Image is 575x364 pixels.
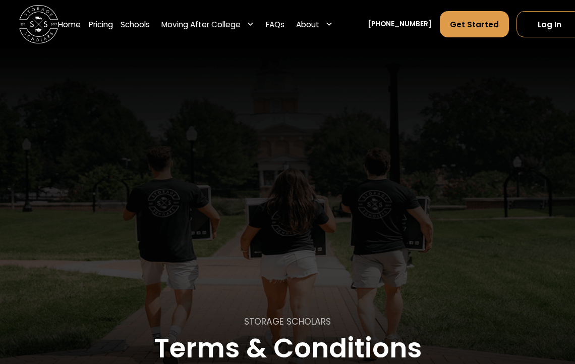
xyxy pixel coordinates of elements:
[58,11,81,38] a: Home
[89,11,113,38] a: Pricing
[368,19,432,29] a: [PHONE_NUMBER]
[19,5,58,44] a: home
[440,11,509,37] a: Get Started
[19,5,58,44] img: Storage Scholars main logo
[154,334,422,363] h1: Terms & Conditions
[292,11,336,38] div: About
[266,11,284,38] a: FAQs
[157,11,258,38] div: Moving After College
[161,19,241,30] div: Moving After College
[244,316,331,329] p: STORAGE SCHOLARS
[121,11,150,38] a: Schools
[296,19,319,30] div: About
